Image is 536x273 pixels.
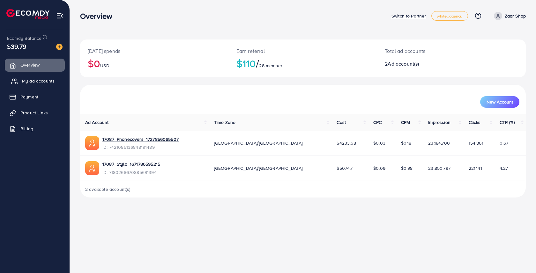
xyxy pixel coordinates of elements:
span: CTR (%) [500,119,515,126]
span: My ad accounts [22,78,55,84]
span: 2 available account(s) [85,186,131,192]
a: white_agency [431,11,468,21]
span: 23,184,700 [428,140,450,146]
p: Total ad accounts [385,47,481,55]
img: menu [56,12,63,19]
a: Overview [5,59,65,71]
span: $0.18 [401,140,412,146]
a: Billing [5,122,65,135]
a: Payment [5,90,65,103]
span: ID: 7180268670885691394 [102,169,160,176]
img: image [56,44,63,50]
span: 28 member [259,62,282,69]
h2: $110 [236,57,370,69]
span: Ecomdy Balance [7,35,41,41]
span: Overview [20,62,40,68]
span: $0.98 [401,165,413,171]
span: 154,861 [469,140,483,146]
button: New Account [480,96,519,108]
span: CPC [373,119,382,126]
span: / [256,56,259,71]
span: New Account [487,100,513,104]
h2: 2 [385,61,481,67]
span: ID: 7421085136848191489 [102,144,179,150]
a: 17087_Phonecovers_1727856065507 [102,136,179,142]
span: $4233.68 [337,140,356,146]
img: ic-ads-acc.e4c84228.svg [85,161,99,175]
span: Ad Account [85,119,109,126]
p: Switch to Partner [391,12,426,20]
span: Billing [20,126,33,132]
span: 23,850,797 [428,165,450,171]
span: Product Links [20,110,48,116]
span: [GEOGRAPHIC_DATA]/[GEOGRAPHIC_DATA] [214,165,303,171]
span: Cost [337,119,346,126]
span: $0.09 [373,165,385,171]
p: [DATE] spends [88,47,221,55]
span: Clicks [469,119,481,126]
span: Time Zone [214,119,235,126]
img: ic-ads-acc.e4c84228.svg [85,136,99,150]
span: $5074.7 [337,165,353,171]
h2: $0 [88,57,221,69]
span: CPM [401,119,410,126]
span: 4.27 [500,165,508,171]
span: Impression [428,119,450,126]
h3: Overview [80,11,117,21]
p: Zaar Shop [505,12,526,20]
span: $39.79 [7,42,26,51]
a: Product Links [5,106,65,119]
span: Ad account(s) [388,60,419,67]
a: Zaar Shop [491,12,526,20]
img: logo [6,9,49,19]
span: $0.03 [373,140,385,146]
span: Payment [20,94,38,100]
span: 0.67 [500,140,509,146]
span: white_agency [437,14,463,18]
a: My ad accounts [5,75,65,87]
span: [GEOGRAPHIC_DATA]/[GEOGRAPHIC_DATA] [214,140,303,146]
span: 221,141 [469,165,482,171]
a: 17087_Stylo_1671786595215 [102,161,160,167]
p: Earn referral [236,47,370,55]
span: USD [100,62,109,69]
